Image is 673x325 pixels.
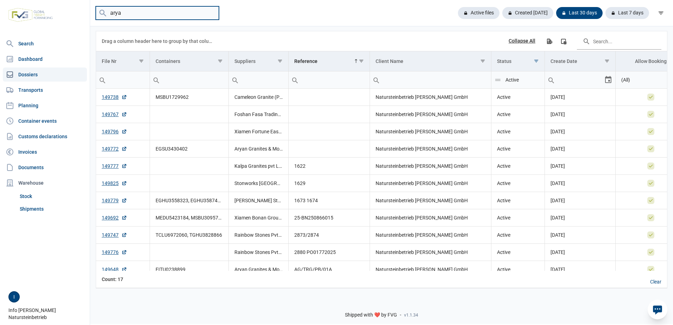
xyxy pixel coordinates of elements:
[150,192,228,209] td: EGHU3558323, EGHU3587466
[229,71,241,88] div: Search box
[102,145,127,152] a: 149772
[491,140,545,158] td: Active
[228,192,288,209] td: [PERSON_NAME] Stones LLP
[228,209,288,227] td: Xiamen Bonan Group Co., Ltd.
[534,58,539,64] span: Show filter options for column 'Status'
[545,51,616,71] td: Column Create Date
[96,71,150,89] td: Filter cell
[156,58,180,64] div: Containers
[96,71,109,88] div: Search box
[218,58,223,64] span: Show filter options for column 'Containers'
[228,244,288,261] td: Rainbow Stones Pvt. Ltd.
[491,158,545,175] td: Active
[577,33,661,50] input: Search in the data grid
[370,106,491,123] td: Natursteinbetrieb [PERSON_NAME] GmbH
[228,106,288,123] td: Foshan Fasa Trading Co., Ltd.
[288,158,370,175] td: 1622
[150,71,163,88] div: Search box
[491,71,504,88] div: Search box
[150,71,228,88] input: Filter cell
[3,114,87,128] a: Container events
[491,51,545,71] td: Column Status
[102,58,117,64] div: File Nr
[96,71,150,88] input: Filter cell
[8,291,20,302] button: I
[370,123,491,140] td: Natursteinbetrieb [PERSON_NAME] GmbH
[102,31,661,51] div: Data grid toolbar
[551,146,565,152] span: [DATE]
[551,232,565,238] span: [DATE]
[370,89,491,106] td: Natursteinbetrieb [PERSON_NAME] GmbH
[3,176,87,190] div: Warehouse
[96,31,667,288] div: Data grid with 17 rows and 8 columns
[96,51,150,71] td: Column File Nr
[376,58,403,64] div: Client Name
[480,58,485,64] span: Show filter options for column 'Client Name'
[150,71,228,89] td: Filter cell
[359,58,364,64] span: Show filter options for column 'Reference'
[605,7,649,19] div: Last 7 days
[370,227,491,244] td: Natursteinbetrieb [PERSON_NAME] GmbH
[604,71,612,88] div: Select
[228,261,288,278] td: Aryan Granites & Monuments Pvt. Ltd.
[370,71,491,89] td: Filter cell
[551,163,565,169] span: [DATE]
[228,140,288,158] td: Aryan Granites & Monuments Pvt. Ltd.
[228,89,288,106] td: Cameleon Granite (PTY) Ltd.
[635,58,667,64] div: Allow Booking
[288,209,370,227] td: 25-BN250866015
[551,215,565,221] span: [DATE]
[370,51,491,71] td: Column Client Name
[228,71,288,89] td: Filter cell
[288,192,370,209] td: 1673 1674
[102,197,127,204] a: 149779
[655,7,667,19] div: filter
[370,261,491,278] td: Natursteinbetrieb [PERSON_NAME] GmbH
[551,94,565,100] span: [DATE]
[3,145,87,159] a: Invoices
[102,128,127,135] a: 149796
[491,261,545,278] td: Active
[370,209,491,227] td: Natursteinbetrieb [PERSON_NAME] GmbH
[370,158,491,175] td: Natursteinbetrieb [PERSON_NAME] GmbH
[551,198,565,203] span: [DATE]
[370,192,491,209] td: Natursteinbetrieb [PERSON_NAME] GmbH
[3,52,87,66] a: Dashboard
[6,5,56,25] img: FVG - Global freight forwarding
[491,244,545,261] td: Active
[102,36,215,47] div: Drag a column header here to group by that column
[3,83,87,97] a: Transports
[228,175,288,192] td: Stonworks [GEOGRAPHIC_DATA]
[17,203,87,215] a: Shipments
[288,227,370,244] td: 2873/2874
[491,227,545,244] td: Active
[102,94,127,101] a: 149738
[545,71,616,89] td: Filter cell
[277,58,283,64] span: Show filter options for column 'Suppliers'
[139,58,144,64] span: Show filter options for column 'File Nr'
[288,175,370,192] td: 1629
[370,71,383,88] div: Search box
[404,312,418,318] span: v1.1.34
[289,71,370,88] input: Filter cell
[17,190,87,203] a: Stock
[102,214,127,221] a: 149692
[102,249,127,256] a: 149776
[497,58,511,64] div: Status
[345,312,397,318] span: Shipped with ❤️ by FVG
[102,266,127,273] a: 149648
[228,158,288,175] td: Kalpa Granites pvt Ltd
[228,123,288,140] td: Xiamen Fortune East Imp & Exp Co., Ltd.
[294,58,317,64] div: Reference
[102,231,127,238] a: 149747
[370,244,491,261] td: Natursteinbetrieb [PERSON_NAME] GmbH
[3,129,87,144] a: Customs declarations
[644,276,667,288] div: Clear
[102,162,127,170] a: 149777
[288,244,370,261] td: 2880 PO01772025
[102,111,127,118] a: 149767
[551,249,565,255] span: [DATE]
[288,71,370,89] td: Filter cell
[491,209,545,227] td: Active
